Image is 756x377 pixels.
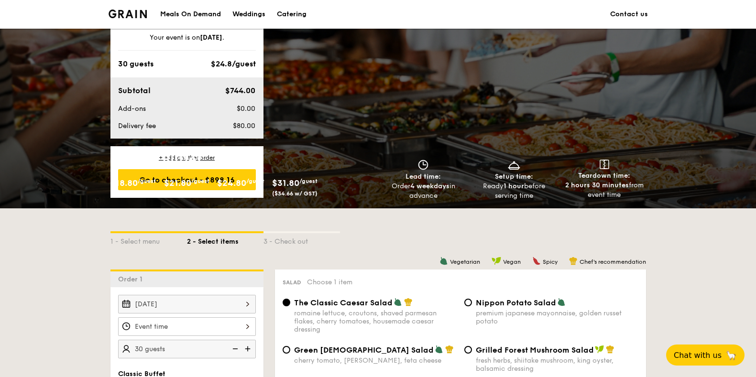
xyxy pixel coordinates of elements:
img: icon-vegan.f8ff3823.svg [492,257,501,265]
span: Spicy [543,259,558,265]
div: Ready before serving time [472,182,555,201]
h1: Classic Buffet [110,151,374,168]
img: icon-vegetarian.fe4039eb.svg [394,298,402,306]
input: Grilled Forest Mushroom Saladfresh herbs, shiitake mushroom, king oyster, balsamic dressing [464,346,472,354]
span: $31.80 [272,178,299,188]
strong: 2 hours 30 minutes [565,181,629,189]
span: $21.80 [164,178,191,188]
button: Chat with us🦙 [666,345,745,366]
span: /guest [246,178,264,184]
img: Grain [109,10,147,18]
img: icon-chef-hat.a58ddaea.svg [569,257,578,265]
span: Green [DEMOGRAPHIC_DATA] Salad [294,345,434,355]
img: icon-dish.430c3a2e.svg [507,160,521,170]
input: Event date [118,295,256,313]
span: $0.00 [237,105,255,113]
div: fresh herbs, shiitake mushroom, king oyster, balsamic dressing [476,356,638,373]
span: Chef's recommendation [580,259,646,265]
input: Event time [118,317,256,336]
span: Subtotal [118,86,151,95]
span: Salad [283,279,301,286]
img: icon-reduce.1d2dbef1.svg [227,340,241,358]
div: 30 guests [118,58,153,70]
span: /guest [299,178,318,184]
strong: [DATE] [200,33,222,42]
span: /guest [191,178,209,184]
strong: 4 weekdays [410,182,449,190]
img: icon-vegetarian.fe4039eb.svg [557,298,566,306]
span: Setup time: [495,172,533,181]
div: premium japanese mayonnaise, golden russet potato [476,309,638,325]
span: Nippon Potato Salad [476,298,556,307]
input: Nippon Potato Saladpremium japanese mayonnaise, golden russet potato [464,299,472,306]
img: icon-spicy.37a8142b.svg [532,257,541,265]
span: /guest [138,178,156,184]
span: $744.00 [225,86,255,95]
input: Number of guests [118,340,256,358]
div: cherry tomato, [PERSON_NAME], feta cheese [294,356,457,365]
img: icon-clock.2db775ea.svg [416,160,430,170]
img: icon-teardown.65201eee.svg [600,160,609,169]
div: from event time [563,181,646,200]
div: 2 - Select items [187,233,263,247]
div: romaine lettuce, croutons, shaved parmesan flakes, cherry tomatoes, housemade caesar dressing [294,309,457,334]
span: $18.80 [110,178,138,188]
span: Vegetarian [450,259,480,265]
span: Choose 1 item [307,278,352,286]
img: icon-chef-hat.a58ddaea.svg [445,345,454,354]
span: $80.00 [233,122,255,130]
span: $24.80 [217,178,246,188]
span: ($27.03 w/ GST) [217,190,262,197]
img: icon-add.58712e84.svg [241,340,256,358]
span: Delivery fee [118,122,156,130]
div: 3 - Check out [263,233,340,247]
span: Vegan [503,259,521,265]
div: $24.8/guest [211,58,256,70]
img: icon-chef-hat.a58ddaea.svg [404,298,413,306]
span: ($20.49 w/ GST) [110,190,156,197]
div: Your event is on . [118,33,256,51]
span: Teardown time: [578,172,630,180]
strong: 1 hour [504,182,524,190]
input: Green [DEMOGRAPHIC_DATA] Saladcherry tomato, [PERSON_NAME], feta cheese [283,346,290,354]
span: Lead time: [405,172,441,181]
a: Logotype [109,10,147,18]
img: icon-vegetarian.fe4039eb.svg [435,345,443,354]
span: Order 1 [118,275,146,283]
img: icon-vegetarian.fe4039eb.svg [439,257,448,265]
div: 1 - Select menu [110,233,187,247]
span: Chat with us [674,351,722,360]
span: Add-ons [118,105,146,113]
input: The Classic Caesar Saladromaine lettuce, croutons, shaved parmesan flakes, cherry tomatoes, house... [283,299,290,306]
span: Grilled Forest Mushroom Salad [476,345,594,355]
span: 🦙 [725,350,737,361]
span: ($34.66 w/ GST) [272,190,318,197]
span: The Classic Caesar Salad [294,298,393,307]
img: icon-vegan.f8ff3823.svg [595,345,604,354]
div: Order in advance [382,182,465,201]
span: ($23.76 w/ GST) [164,190,209,197]
img: icon-chef-hat.a58ddaea.svg [606,345,614,354]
